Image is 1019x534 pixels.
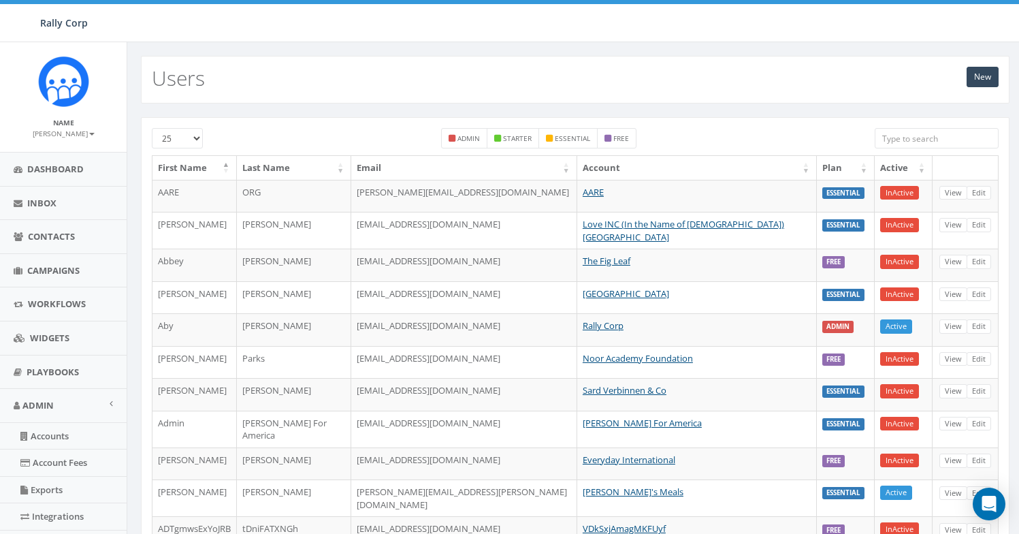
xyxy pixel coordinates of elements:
span: Rally Corp [40,16,88,29]
td: [PERSON_NAME] [152,480,237,516]
td: [PERSON_NAME] [237,249,351,281]
label: ESSENTIAL [822,418,864,430]
a: Edit [967,186,991,200]
span: Contacts [28,230,75,242]
a: Edit [967,486,991,501]
small: admin [457,133,480,143]
td: [EMAIL_ADDRESS][DOMAIN_NAME] [351,313,577,346]
td: [EMAIL_ADDRESS][DOMAIN_NAME] [351,411,577,447]
a: Everyday International [583,454,675,466]
a: InActive [880,186,919,200]
td: [PERSON_NAME] [152,378,237,411]
span: Workflows [28,298,86,310]
a: Edit [967,218,991,232]
td: ORG [237,180,351,213]
a: View [939,384,967,398]
a: InActive [880,287,919,302]
a: Edit [967,417,991,431]
label: ESSENTIAL [822,289,864,301]
th: Plan: activate to sort column ascending [817,156,875,180]
a: [PERSON_NAME] For America [583,417,702,429]
td: [EMAIL_ADDRESS][DOMAIN_NAME] [351,249,577,281]
a: Love INC (In the Name of [DEMOGRAPHIC_DATA]) [GEOGRAPHIC_DATA] [583,218,784,243]
td: [PERSON_NAME] [152,212,237,249]
a: New [967,67,999,87]
a: AARE [583,186,604,198]
a: Edit [967,287,991,302]
a: Edit [967,352,991,366]
small: essential [555,133,590,143]
small: [PERSON_NAME] [33,129,95,138]
th: Active: activate to sort column ascending [875,156,933,180]
a: View [939,486,967,501]
td: [PERSON_NAME] [152,447,237,480]
small: free [613,133,629,143]
a: [PERSON_NAME] [33,127,95,139]
span: Campaigns [27,264,80,277]
label: FREE [822,256,845,268]
td: [EMAIL_ADDRESS][DOMAIN_NAME] [351,378,577,411]
a: View [939,186,967,200]
td: [PERSON_NAME] [152,346,237,379]
a: View [939,417,967,431]
th: Email: activate to sort column ascending [351,156,577,180]
small: Name [53,118,74,127]
a: Active [880,319,912,334]
a: View [939,319,967,334]
td: [EMAIL_ADDRESS][DOMAIN_NAME] [351,212,577,249]
th: First Name: activate to sort column descending [152,156,237,180]
td: [EMAIL_ADDRESS][DOMAIN_NAME] [351,346,577,379]
span: Dashboard [27,163,84,175]
span: Inbox [27,197,56,209]
label: FREE [822,455,845,467]
h2: Users [152,67,205,89]
a: View [939,352,967,366]
a: View [939,218,967,232]
a: InActive [880,352,919,366]
a: InActive [880,384,919,398]
td: [PERSON_NAME] [237,212,351,249]
label: ADMIN [822,321,854,333]
a: Noor Academy Foundation [583,352,693,364]
a: Edit [967,319,991,334]
a: [PERSON_NAME]'s Meals [583,486,683,498]
a: Rally Corp [583,319,624,332]
a: InActive [880,417,919,431]
span: Widgets [30,332,69,344]
a: Active [880,486,912,500]
td: [PERSON_NAME] [237,447,351,480]
img: Icon_1.png [38,56,89,107]
td: [PERSON_NAME][EMAIL_ADDRESS][DOMAIN_NAME] [351,180,577,213]
td: [PERSON_NAME] [237,281,351,314]
a: InActive [880,454,919,468]
a: View [939,454,967,468]
label: FREE [822,354,845,366]
span: Admin [22,399,54,411]
a: Edit [967,384,991,398]
td: [PERSON_NAME] [237,313,351,346]
a: Sard Verbinnen & Co [583,384,666,396]
th: Last Name: activate to sort column ascending [237,156,351,180]
td: [EMAIL_ADDRESS][DOMAIN_NAME] [351,281,577,314]
label: ESSENTIAL [822,487,864,499]
a: [GEOGRAPHIC_DATA] [583,287,669,300]
td: Parks [237,346,351,379]
td: [PERSON_NAME] [237,378,351,411]
div: Open Intercom Messenger [973,488,1005,520]
a: InActive [880,255,919,269]
td: Aby [152,313,237,346]
td: Abbey [152,249,237,281]
td: [PERSON_NAME] [152,281,237,314]
td: [EMAIL_ADDRESS][DOMAIN_NAME] [351,447,577,480]
span: Playbooks [27,366,79,378]
a: The Fig Leaf [583,255,630,267]
td: [PERSON_NAME][EMAIL_ADDRESS][PERSON_NAME][DOMAIN_NAME] [351,480,577,516]
label: ESSENTIAL [822,386,864,398]
a: Edit [967,454,991,468]
td: AARE [152,180,237,213]
td: [PERSON_NAME] For America [237,411,351,447]
a: Edit [967,255,991,269]
input: Type to search [875,128,999,148]
a: View [939,287,967,302]
small: starter [503,133,532,143]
